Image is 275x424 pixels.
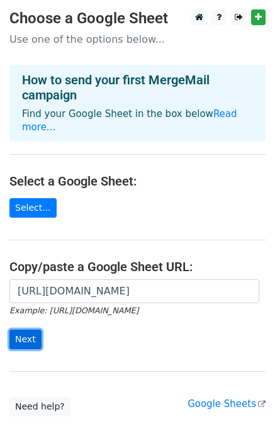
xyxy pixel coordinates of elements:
[9,330,42,349] input: Next
[9,397,70,416] a: Need help?
[9,198,57,218] a: Select...
[9,174,266,189] h4: Select a Google Sheet:
[9,306,138,315] small: Example: [URL][DOMAIN_NAME]
[212,364,275,424] iframe: Chat Widget
[9,33,266,46] p: Use one of the options below...
[188,398,266,410] a: Google Sheets
[22,72,253,103] h4: How to send your first MergeMail campaign
[9,279,259,303] input: Paste your Google Sheet URL here
[22,108,237,133] a: Read more...
[9,259,266,274] h4: Copy/paste a Google Sheet URL:
[9,9,266,28] h3: Choose a Google Sheet
[22,108,253,134] p: Find your Google Sheet in the box below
